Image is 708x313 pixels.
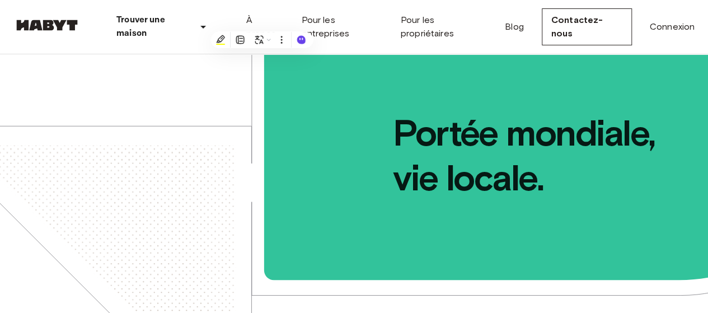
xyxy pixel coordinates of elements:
[542,8,632,45] a: Contactez-nous
[505,20,524,34] a: Blog
[13,20,81,31] img: Habyt
[401,13,487,40] a: Pour les propriétaires
[246,13,283,40] a: À propos
[650,20,695,34] a: Connexion
[116,13,192,40] p: Trouver une maison
[301,13,382,40] a: Pour les entreprises
[265,54,708,200] span: Portée mondiale, vie locale.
